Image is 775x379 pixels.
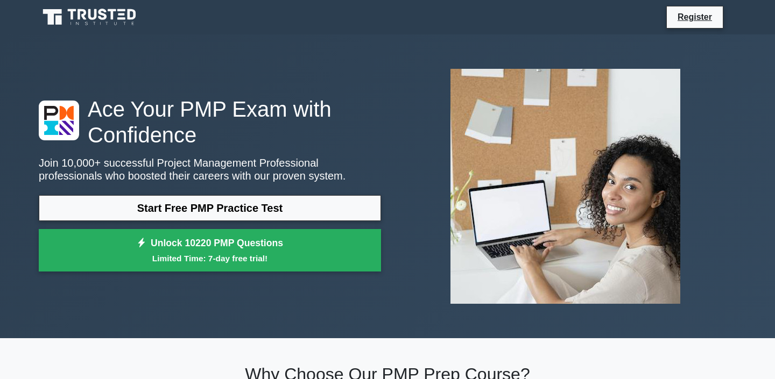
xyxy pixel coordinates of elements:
a: Unlock 10220 PMP QuestionsLimited Time: 7-day free trial! [39,229,381,272]
a: Register [671,10,718,24]
p: Join 10,000+ successful Project Management Professional professionals who boosted their careers w... [39,156,381,182]
small: Limited Time: 7-day free trial! [52,252,368,264]
a: Start Free PMP Practice Test [39,195,381,221]
h1: Ace Your PMP Exam with Confidence [39,96,381,148]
